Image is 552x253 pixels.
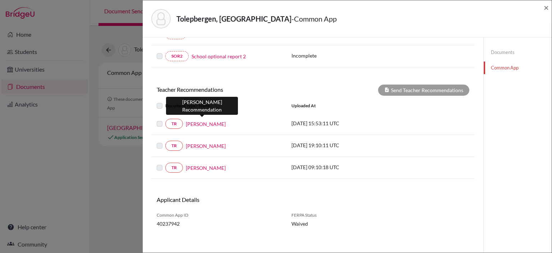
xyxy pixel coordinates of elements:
h6: Applicant Details [157,196,308,203]
button: Close [544,3,549,12]
span: Common App ID [157,212,281,218]
a: [PERSON_NAME] [186,120,226,128]
strong: Tolepbergen, [GEOGRAPHIC_DATA] [176,14,291,23]
div: Document Type / Name [151,101,286,110]
span: FERPA Status [291,212,362,218]
p: [DATE] 15:53:11 UTC [291,119,388,127]
span: × [544,2,549,13]
p: [DATE] 09:10:18 UTC [291,163,388,171]
div: Send Teacher Recommendations [378,85,469,96]
p: Incomplete [291,52,365,59]
a: Documents [484,46,552,59]
a: TR [165,141,183,151]
span: Waived [291,220,362,227]
a: [PERSON_NAME] [186,164,226,172]
div: Uploaded at [286,101,394,110]
a: TR [165,163,183,173]
span: - Common App [291,14,337,23]
span: 40237942 [157,220,281,227]
a: School optional report 2 [192,53,246,60]
a: [PERSON_NAME] [186,142,226,150]
div: [PERSON_NAME] Recommendation [166,97,238,115]
h6: Teacher Recommendations [151,86,313,93]
a: TR [165,119,183,129]
p: [DATE] 19:10:11 UTC [291,141,388,149]
a: Common App [484,62,552,74]
a: SOR2 [165,51,189,61]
